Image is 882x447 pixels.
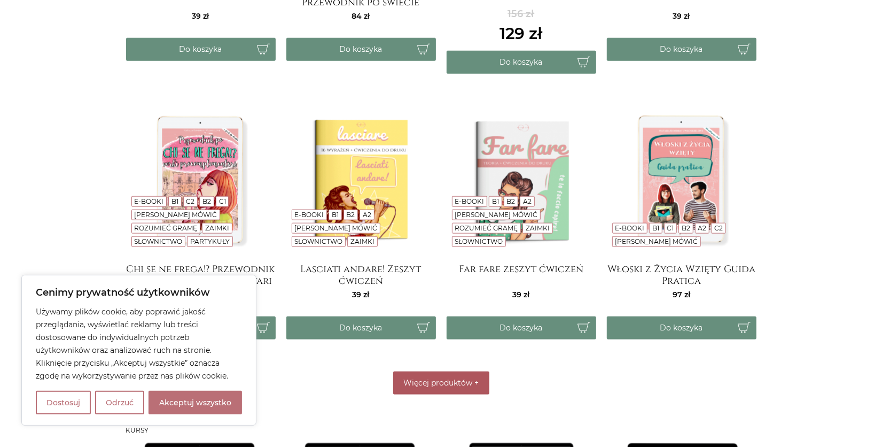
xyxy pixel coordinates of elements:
a: C2 [186,197,194,205]
button: Do koszyka [126,38,276,61]
button: Do koszyka [286,317,436,340]
a: [PERSON_NAME] mówić [134,211,217,219]
span: 39 [192,11,209,21]
a: Far fare zeszyt ćwiczeń [447,264,596,285]
button: Do koszyka [607,38,756,61]
a: A2 [363,211,371,219]
a: A2 [523,197,532,205]
a: Słownictwo [134,237,182,245]
a: B2 [682,224,690,232]
button: Dostosuj [36,391,91,414]
button: Do koszyka [286,38,436,61]
span: 97 [673,290,690,299]
a: Zaimki [526,224,550,232]
p: Używamy plików cookie, aby poprawić jakość przeglądania, wyświetlać reklamy lub treści dostosowan... [36,305,242,382]
a: [PERSON_NAME] mówić [615,237,698,245]
a: B2 [202,197,211,205]
a: B2 [506,197,515,205]
span: Więcej produktów [403,378,472,388]
del: 156 [500,7,543,21]
a: Rozumieć gramę [134,224,197,232]
a: C2 [714,224,723,232]
a: A2 [698,224,707,232]
button: Odrzuć [95,391,144,414]
button: Akceptuj wszystko [149,391,242,414]
ins: 129 [500,21,543,45]
a: E-booki [134,197,163,205]
p: Cenimy prywatność użytkowników [36,286,242,299]
span: 84 [352,11,370,21]
a: Słownictwo [455,237,503,245]
span: 39 [673,11,690,21]
button: Więcej produktów + [393,372,489,395]
span: + [474,378,479,388]
a: [PERSON_NAME] mówić [455,211,537,219]
button: Do koszyka [447,51,596,74]
a: E-booki [615,224,644,232]
a: C1 [219,197,226,205]
a: B1 [652,224,659,232]
a: Zaimki [350,237,374,245]
a: C1 [667,224,674,232]
a: Zaimki [205,224,229,232]
a: E-booki [455,197,484,205]
a: [PERSON_NAME] mówić [294,224,377,232]
a: Rozumieć gramę [455,224,518,232]
a: B2 [346,211,355,219]
span: 39 [353,290,370,299]
a: Partykuły [190,237,230,245]
button: Do koszyka [607,317,756,340]
h3: Kursy [126,427,756,434]
a: Lasciati andare! Zeszyt ćwiczeń [286,264,436,285]
a: B1 [171,197,178,205]
a: Włoski z Życia Wzięty Guida Pratica [607,264,756,285]
span: 39 [513,290,530,299]
a: E-booki [294,211,324,219]
a: B1 [492,197,499,205]
a: Słownictwo [294,237,342,245]
button: Do koszyka [447,317,596,340]
a: B1 [332,211,339,219]
a: Chi se ne frega!? Przewodnik po verbi procomplementari [126,264,276,285]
